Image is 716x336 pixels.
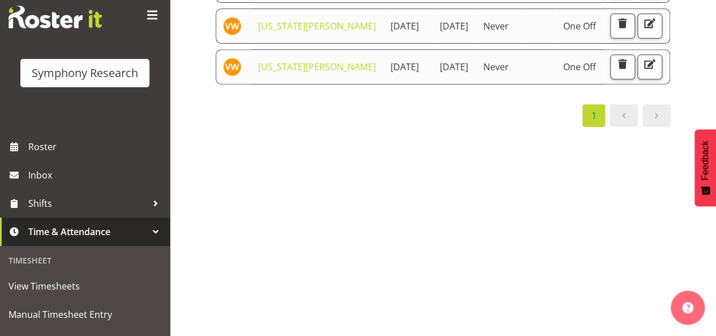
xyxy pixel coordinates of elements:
[28,167,164,184] span: Inbox
[563,20,596,32] span: One Off
[28,223,147,240] span: Time & Attendance
[258,61,376,73] a: [US_STATE][PERSON_NAME]
[440,20,468,32] span: [DATE]
[3,249,167,272] div: Timesheet
[391,61,419,73] span: [DATE]
[3,300,167,329] a: Manual Timesheet Entry
[700,141,710,180] span: Feedback
[258,20,376,32] a: [US_STATE][PERSON_NAME]
[440,61,468,73] span: [DATE]
[610,14,635,39] button: Delete Unavailability
[391,20,419,32] span: [DATE]
[3,272,167,300] a: View Timesheets
[563,61,596,73] span: One Off
[28,195,147,212] span: Shifts
[694,129,716,206] button: Feedback - Show survey
[28,138,164,155] span: Roster
[8,306,161,323] span: Manual Timesheet Entry
[223,17,241,35] img: virginia-wheeler11875.jpg
[8,6,102,28] img: Rosterit website logo
[483,20,509,32] span: Never
[32,65,138,82] div: Symphony Research
[610,54,635,79] button: Delete Unavailability
[637,14,662,39] button: Edit Unavailability
[682,302,693,313] img: help-xxl-2.png
[223,58,241,76] img: virginia-wheeler11875.jpg
[483,61,509,73] span: Never
[8,278,161,295] span: View Timesheets
[637,54,662,79] button: Edit Unavailability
